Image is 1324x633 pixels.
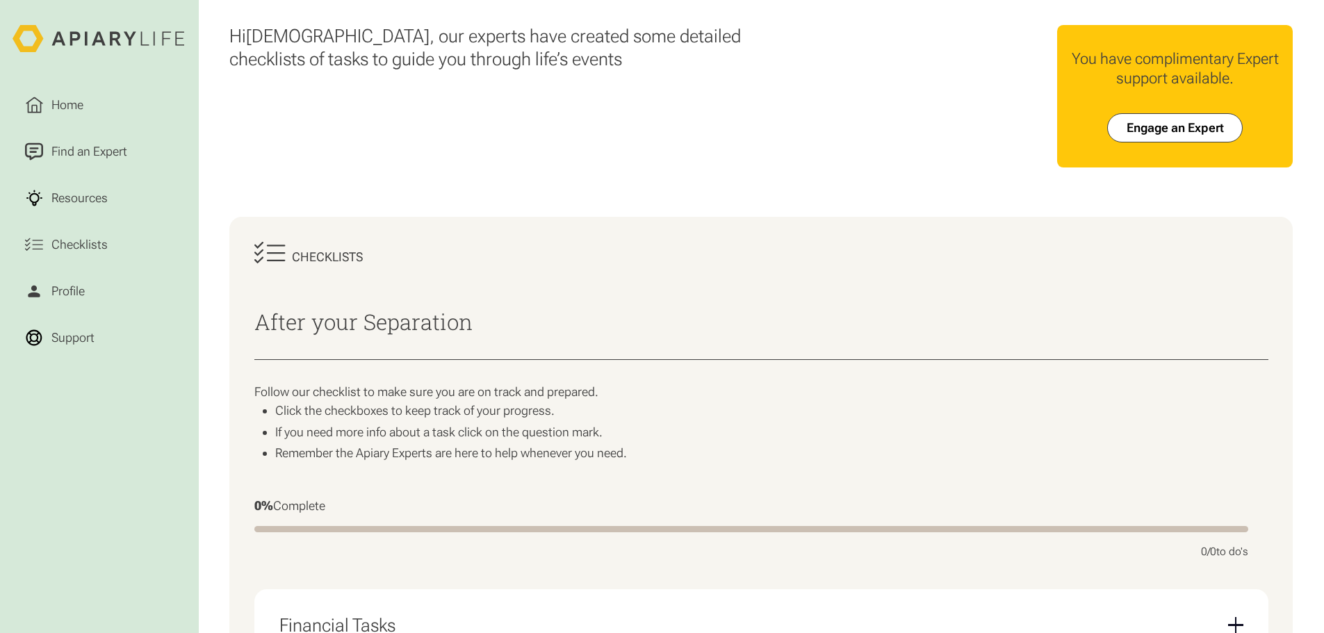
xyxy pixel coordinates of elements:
li: If you need more info about a task click on the question mark. [275,425,1268,440]
a: Home [13,83,186,127]
a: Profile [13,270,186,313]
div: You have complimentary Expert support available. [1070,49,1281,88]
div: Hi , our experts have created some detailed checklists of tasks to guide you through life’s events [229,25,758,72]
div: Resources [48,189,111,208]
a: Engage an Expert [1107,113,1243,142]
div: Checklists [48,236,111,254]
span: 0% [254,498,273,513]
span: 0 [1210,545,1216,558]
li: Click the checkboxes to keep track of your progress. [275,403,1268,418]
h2: After your Separation [254,310,1268,334]
p: Follow our checklist to make sure you are on track and prepared. [254,384,1268,400]
div: Complete [254,498,1248,513]
div: Support [48,329,97,347]
div: Profile [48,282,88,301]
div: Home [48,96,86,115]
a: Support [13,316,186,360]
span: [DEMOGRAPHIC_DATA] [246,25,430,47]
a: Resources [13,176,186,220]
a: Find an Expert [13,130,186,174]
a: Checklists [13,223,186,267]
div: Checklists [292,249,363,265]
div: / to do's [1201,545,1248,559]
span: 0 [1201,545,1207,558]
li: Remember the Apiary Experts are here to help whenever you need. [275,445,1268,461]
div: Find an Expert [48,142,130,161]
